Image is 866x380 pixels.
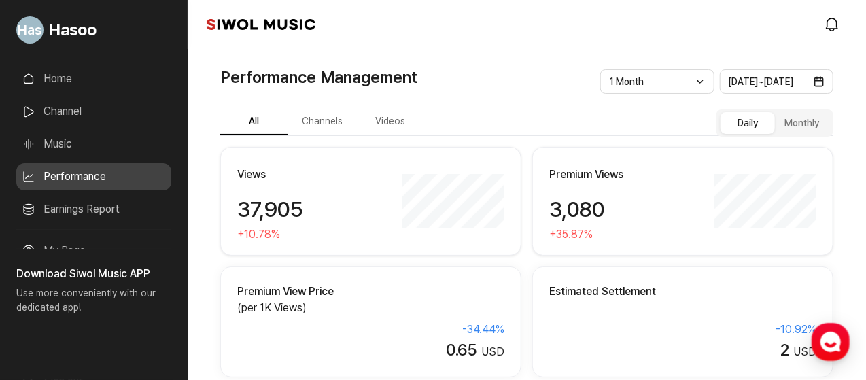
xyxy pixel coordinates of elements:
[729,76,794,87] span: [DATE] ~ [DATE]
[16,196,171,223] a: Earnings Report
[175,267,261,301] a: Settings
[16,131,171,158] a: Music
[16,237,171,264] a: My Page
[49,18,97,42] span: Hasoo
[16,163,171,190] a: Performance
[35,288,58,298] span: Home
[90,267,175,301] a: Messages
[237,300,504,316] p: (per 1K Views)
[237,226,396,243] div: + 10.78 %
[16,65,171,92] a: Home
[549,283,816,300] h2: Estimated Settlement
[220,65,417,90] h1: Performance Management
[16,282,171,326] p: Use more conveniently with our dedicated app!
[781,340,789,360] span: 2
[237,283,504,300] h2: Premium View Price
[775,112,829,134] button: Monthly
[16,98,171,125] a: Channel
[356,109,424,135] button: Videos
[549,226,708,243] div: + 35.87 %
[609,76,644,87] span: 1 Month
[237,322,504,338] div: -34.44 %
[446,340,477,360] span: 0.65
[220,109,288,135] button: All
[288,109,356,135] button: Channels
[237,341,504,360] div: USD
[16,11,171,49] a: Go to My Profile
[201,288,235,298] span: Settings
[549,196,604,222] span: 3,080
[549,167,708,183] h2: Premium Views
[237,167,396,183] h2: Views
[237,196,302,222] span: 37,905
[549,341,816,360] div: USD
[113,288,153,299] span: Messages
[820,11,847,38] a: modal.notifications
[16,266,171,282] h3: Download Siwol Music APP
[720,69,834,94] button: [DATE]~[DATE]
[721,112,775,134] button: Daily
[549,322,816,338] div: -10.92 %
[4,267,90,301] a: Home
